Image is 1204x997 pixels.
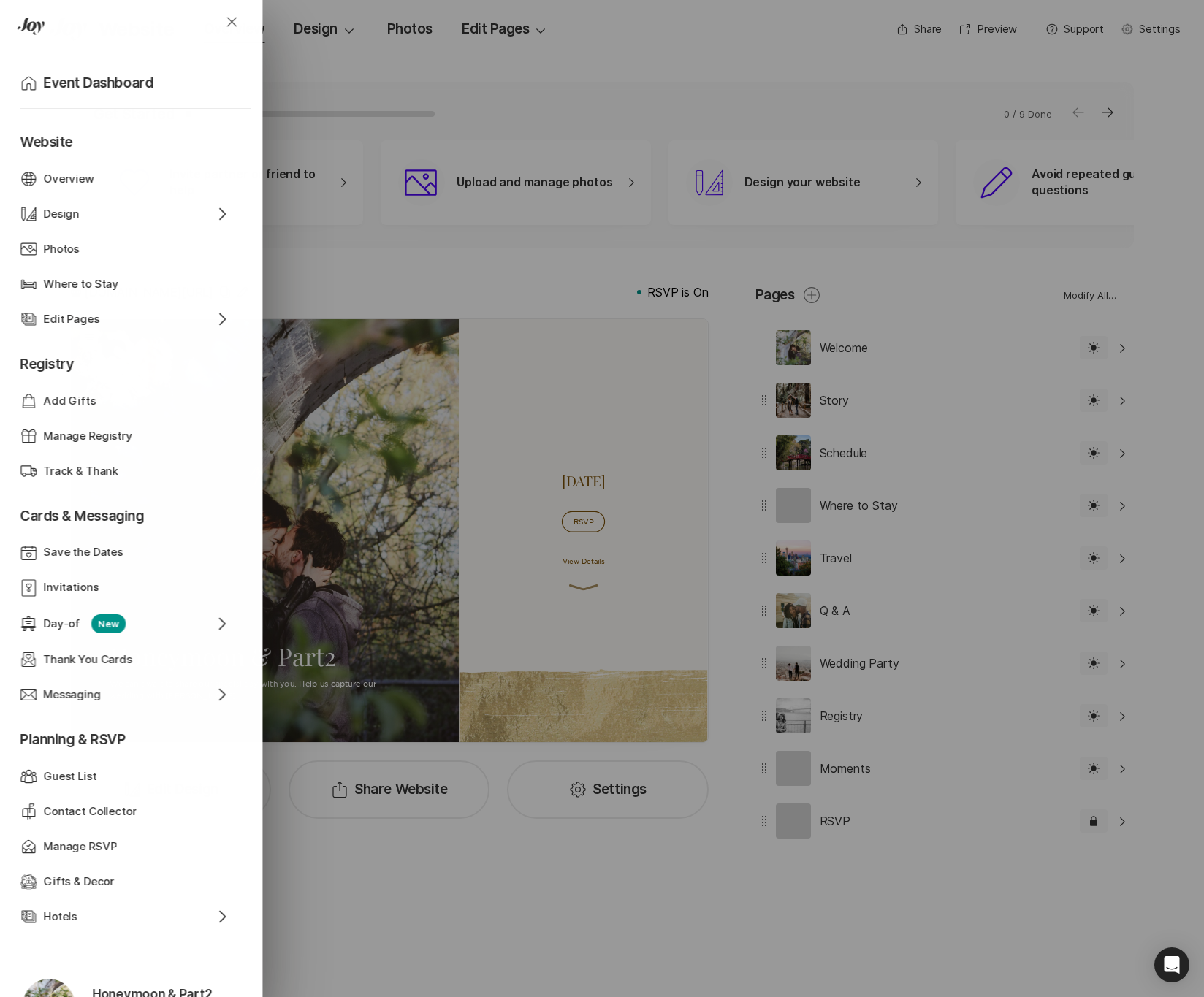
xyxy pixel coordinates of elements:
[43,768,96,785] p: Guest List
[43,311,99,328] p: Edit Pages
[20,419,236,454] a: Manage Registry
[812,387,882,448] a: View Details
[43,428,132,445] p: Manage Registry
[20,642,236,677] a: Thank You Cards
[64,593,514,630] p: We can't wait to share our special day with you. Help us capture our wedding with [PERSON_NAME].
[20,535,236,570] a: Save the Dates
[205,4,258,39] button: Close
[20,337,236,383] p: Registry
[43,803,136,820] p: Contact Collector
[20,712,236,759] p: Planning & RSVP
[20,794,236,829] a: Contact Collector
[20,383,236,419] a: Add Gifts
[20,161,236,196] a: Overview
[64,530,439,581] p: Honeymoon & Part2
[20,829,236,864] a: Manage RSVP
[43,241,79,258] p: Photos
[43,687,101,703] p: Messaging
[43,544,123,561] p: Save the Dates
[811,317,883,352] button: RSVP
[20,759,236,794] a: Guest List
[43,276,118,293] p: Where to Stay
[92,614,126,633] p: New
[20,489,236,535] p: Cards & Messaging
[15,15,45,45] button: Menu
[43,652,132,668] p: Thank You Cards
[20,454,236,489] a: Track & Thank
[43,579,98,596] p: Invitations
[43,171,94,188] p: Overview
[20,570,236,606] a: Invitations
[43,839,116,855] p: Manage RSVP
[812,387,882,413] p: View Details
[811,253,883,282] p: [DATE]
[20,64,251,102] a: Event Dashboard
[20,267,236,302] a: Where to Stay
[20,115,236,161] p: Website
[43,616,80,633] p: Day-of
[20,232,236,267] a: Photos
[43,463,118,480] p: Track & Thank
[20,864,236,899] a: Gifts & Decor
[43,874,114,890] p: Gifts & Decor
[43,909,77,925] p: Hotels
[43,73,153,93] p: Event Dashboard
[1154,947,1189,982] div: Open Intercom Messenger
[43,206,79,223] p: Design
[20,196,236,232] a: Design
[43,393,96,410] p: Add Gifts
